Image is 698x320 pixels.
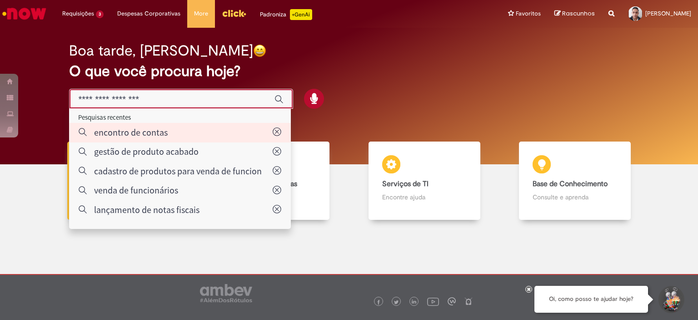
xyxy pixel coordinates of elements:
[554,10,595,18] a: Rascunhos
[222,6,246,20] img: click_logo_yellow_360x200.png
[382,193,467,202] p: Encontre ajuda
[533,193,617,202] p: Consulte e aprenda
[117,9,180,18] span: Despesas Corporativas
[253,44,266,57] img: happy-face.png
[194,9,208,18] span: More
[645,10,691,17] span: [PERSON_NAME]
[412,300,416,305] img: logo_footer_linkedin.png
[376,300,381,305] img: logo_footer_facebook.png
[657,286,684,313] button: Iniciar Conversa de Suporte
[1,5,48,23] img: ServiceNow
[500,142,651,220] a: Base de Conhecimento Consulte e aprenda
[290,9,312,20] p: +GenAi
[464,297,473,305] img: logo_footer_naosei.png
[427,295,439,307] img: logo_footer_youtube.png
[562,9,595,18] span: Rascunhos
[260,9,312,20] div: Padroniza
[533,179,608,188] b: Base de Conhecimento
[69,63,629,79] h2: O que você procura hoje?
[62,9,94,18] span: Requisições
[349,142,500,220] a: Serviços de TI Encontre ajuda
[516,9,541,18] span: Favoritos
[382,179,429,188] b: Serviços de TI
[394,300,399,305] img: logo_footer_twitter.png
[48,142,199,220] a: Tirar dúvidas Tirar dúvidas com Lupi Assist e Gen Ai
[200,284,252,302] img: logo_footer_ambev_rotulo_gray.png
[96,10,104,18] span: 3
[448,297,456,305] img: logo_footer_workplace.png
[534,286,648,313] div: Oi, como posso te ajudar hoje?
[69,43,253,59] h2: Boa tarde, [PERSON_NAME]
